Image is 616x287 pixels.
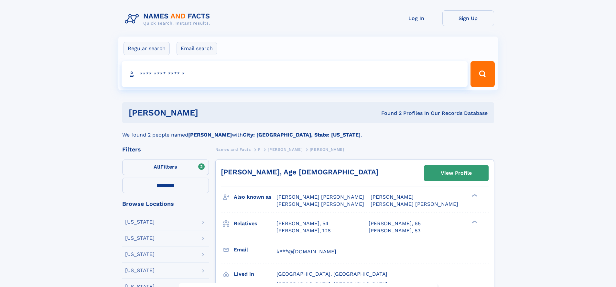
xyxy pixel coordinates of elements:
[124,42,170,55] label: Regular search
[276,220,329,227] a: [PERSON_NAME], 54
[276,194,364,200] span: [PERSON_NAME] [PERSON_NAME]
[369,227,420,234] a: [PERSON_NAME], 53
[276,227,331,234] a: [PERSON_NAME], 108
[234,269,276,280] h3: Lived in
[276,271,387,277] span: [GEOGRAPHIC_DATA], [GEOGRAPHIC_DATA]
[276,201,364,207] span: [PERSON_NAME] [PERSON_NAME]
[188,132,232,138] b: [PERSON_NAME]
[290,110,488,117] div: Found 2 Profiles In Our Records Database
[258,147,261,152] span: F
[125,252,155,257] div: [US_STATE]
[234,218,276,229] h3: Relatives
[125,268,155,273] div: [US_STATE]
[371,201,458,207] span: [PERSON_NAME] [PERSON_NAME]
[424,165,488,181] a: View Profile
[276,248,336,255] span: k***@[DOMAIN_NAME]
[391,10,442,26] a: Log In
[122,160,209,175] label: Filters
[470,220,478,224] div: ❯
[154,164,160,170] span: All
[125,219,155,225] div: [US_STATE]
[369,220,421,227] a: [PERSON_NAME], 65
[470,61,494,87] button: Search Button
[129,109,290,117] h1: [PERSON_NAME]
[221,168,379,176] a: [PERSON_NAME], Age [DEMOGRAPHIC_DATA]
[122,10,215,28] img: Logo Names and Facts
[441,166,472,181] div: View Profile
[122,61,468,87] input: search input
[234,192,276,203] h3: Also known as
[442,10,494,26] a: Sign Up
[268,145,302,153] a: [PERSON_NAME]
[310,147,344,152] span: [PERSON_NAME]
[122,201,209,207] div: Browse Locations
[215,145,251,153] a: Names and Facts
[122,123,494,139] div: We found 2 people named with .
[122,147,209,152] div: Filters
[234,244,276,255] h3: Email
[177,42,217,55] label: Email search
[268,147,302,152] span: [PERSON_NAME]
[371,194,414,200] span: [PERSON_NAME]
[470,193,478,198] div: ❯
[258,145,261,153] a: F
[243,132,361,138] b: City: [GEOGRAPHIC_DATA], State: [US_STATE]
[125,236,155,241] div: [US_STATE]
